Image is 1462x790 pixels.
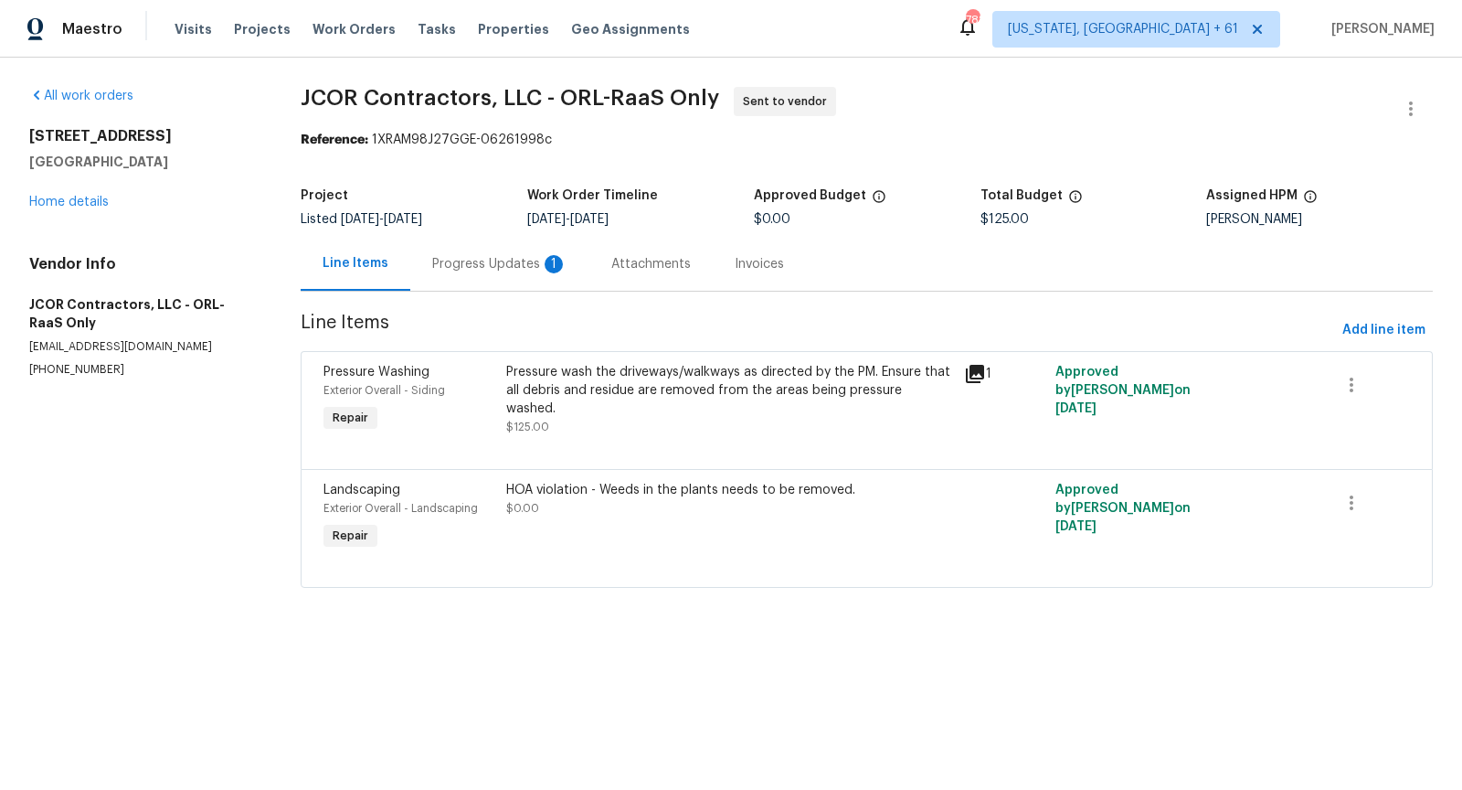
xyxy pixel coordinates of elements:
h5: Work Order Timeline [527,189,658,202]
span: Sent to vendor [743,92,834,111]
span: Landscaping [323,484,400,496]
p: [EMAIL_ADDRESS][DOMAIN_NAME] [29,339,257,355]
button: Add line item [1335,314,1433,347]
span: $0.00 [506,503,539,514]
span: JCOR Contractors, LLC - ORL-RaaS Only [301,87,719,109]
a: All work orders [29,90,133,102]
div: Progress Updates [432,255,567,273]
span: Exterior Overall - Landscaping [323,503,478,514]
a: Home details [29,196,109,208]
span: Repair [325,527,376,545]
span: [US_STATE], [GEOGRAPHIC_DATA] + 61 [1008,20,1238,38]
span: The total cost of line items that have been approved by both Opendoor and the Trade Partner. This... [872,189,886,213]
span: Maestro [62,20,122,38]
h5: Total Budget [980,189,1063,202]
span: Approved by [PERSON_NAME] on [1055,366,1191,415]
div: Pressure wash the driveways/walkways as directed by the PM. Ensure that all debris and residue ar... [506,363,952,418]
span: [DATE] [527,213,566,226]
div: 788 [966,11,979,29]
span: Repair [325,409,376,427]
div: Attachments [611,255,691,273]
div: Invoices [735,255,784,273]
span: Listed [301,213,422,226]
span: [DATE] [384,213,422,226]
span: [DATE] [570,213,609,226]
span: Pressure Washing [323,366,429,379]
span: Tasks [418,23,456,36]
span: The total cost of line items that have been proposed by Opendoor. This sum includes line items th... [1068,189,1083,213]
h2: [STREET_ADDRESS] [29,127,257,145]
div: 1XRAM98J27GGE-06261998c [301,131,1433,149]
div: HOA violation - Weeds in the plants needs to be removed. [506,481,952,499]
span: Visits [175,20,212,38]
p: [PHONE_NUMBER] [29,362,257,378]
div: 1 [545,255,563,273]
div: [PERSON_NAME] [1206,213,1433,226]
span: Properties [478,20,549,38]
span: - [341,213,422,226]
span: [PERSON_NAME] [1324,20,1435,38]
h5: Project [301,189,348,202]
span: [DATE] [1055,402,1096,415]
span: $125.00 [980,213,1029,226]
h4: Vendor Info [29,255,257,273]
span: Work Orders [313,20,396,38]
b: Reference: [301,133,368,146]
h5: Assigned HPM [1206,189,1298,202]
span: Projects [234,20,291,38]
span: Geo Assignments [571,20,690,38]
span: The hpm assigned to this work order. [1303,189,1318,213]
h5: Approved Budget [754,189,866,202]
span: Approved by [PERSON_NAME] on [1055,484,1191,533]
div: Line Items [323,254,388,272]
span: [DATE] [341,213,379,226]
div: 1 [964,363,1044,385]
span: Add line item [1342,319,1425,342]
span: Line Items [301,314,1335,347]
span: - [527,213,609,226]
h5: JCOR Contractors, LLC - ORL-RaaS Only [29,295,257,332]
h5: [GEOGRAPHIC_DATA] [29,153,257,171]
span: $0.00 [754,213,790,226]
span: [DATE] [1055,520,1096,533]
span: Exterior Overall - Siding [323,385,445,396]
span: $125.00 [506,422,549,432]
